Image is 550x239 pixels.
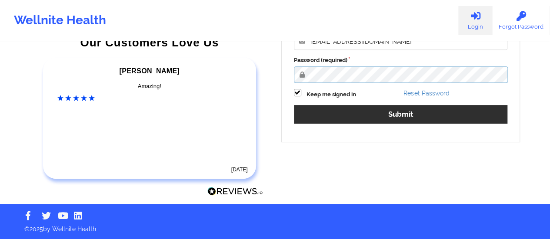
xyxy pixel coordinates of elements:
time: [DATE] [231,167,248,173]
button: Submit [294,105,508,124]
div: Amazing! [57,82,242,91]
span: [PERSON_NAME] [120,67,180,75]
label: Keep me signed in [307,90,356,99]
a: Forgot Password [492,6,550,35]
img: Reviews.io Logo [207,187,263,196]
p: © 2025 by Wellnite Health [18,219,532,233]
a: Login [458,6,492,35]
a: Reset Password [403,90,449,97]
div: Our Customers Love Us [36,38,263,47]
a: Reviews.io Logo [207,187,263,198]
input: Email address [294,33,508,50]
label: Password (required) [294,56,508,65]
